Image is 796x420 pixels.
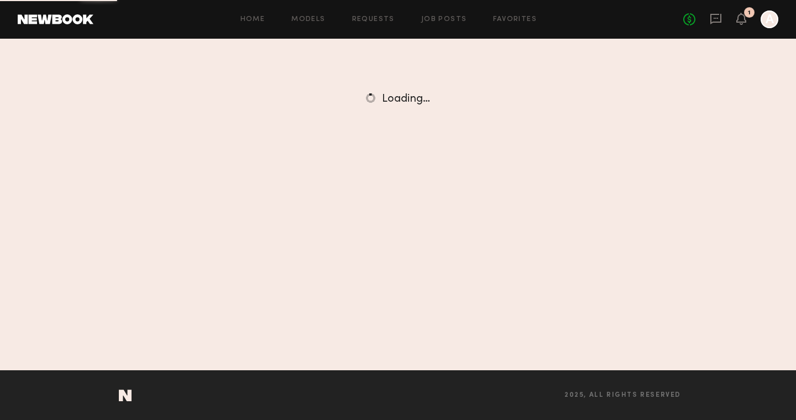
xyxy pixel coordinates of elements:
a: Job Posts [421,16,467,23]
a: A [761,11,778,28]
a: Favorites [493,16,537,23]
span: Loading… [382,94,430,104]
div: 1 [748,10,751,16]
a: Home [240,16,265,23]
a: Models [291,16,325,23]
a: Requests [352,16,395,23]
span: 2025, all rights reserved [564,392,681,399]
